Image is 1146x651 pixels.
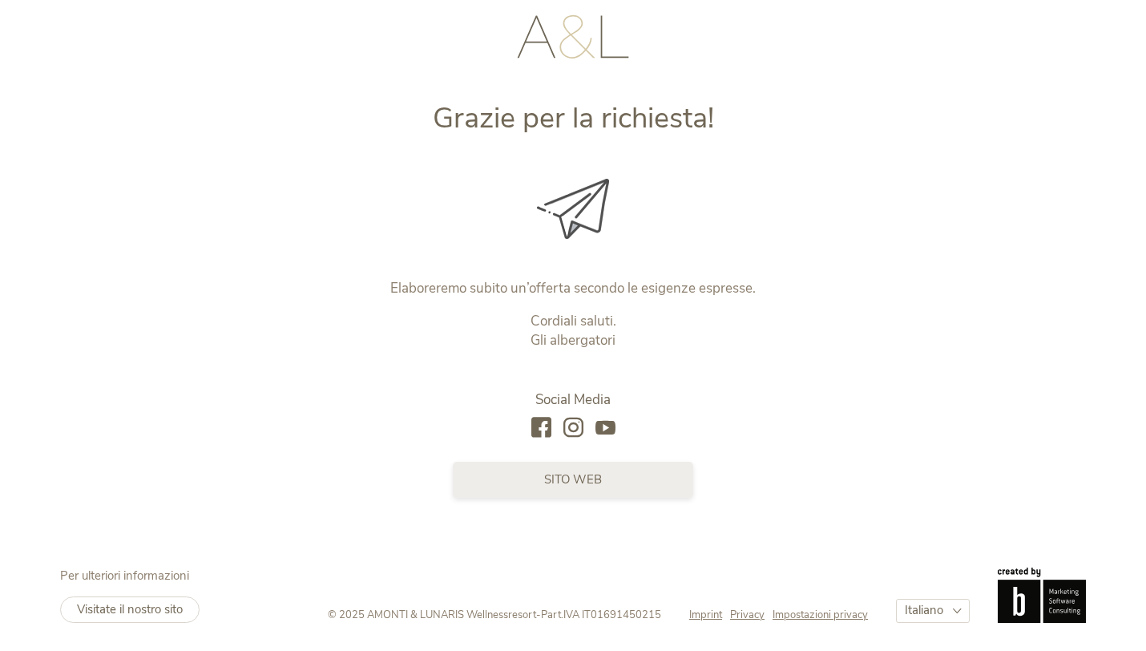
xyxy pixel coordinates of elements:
img: Brandnamic GmbH | Leading Hospitality Solutions [998,568,1086,622]
a: sito web [453,462,693,498]
span: sito web [544,471,602,488]
span: Imprint [689,608,722,622]
span: Part.IVA IT01691450215 [541,608,661,622]
span: Per ulteriori informazioni [60,568,189,584]
p: Elaboreremo subito un’offerta secondo le esigenze espresse. [239,279,908,298]
span: Grazie per la richiesta! [433,99,714,138]
p: Cordiali saluti. Gli albergatori [239,312,908,350]
span: Social Media [535,390,611,409]
a: instagram [563,418,583,439]
a: youtube [595,418,615,439]
a: Visitate il nostro sito [60,596,200,623]
span: © 2025 AMONTI & LUNARIS Wellnessresort [328,608,536,622]
img: Grazie per la richiesta! [537,179,609,239]
span: Visitate il nostro sito [77,601,183,617]
a: Privacy [730,608,773,622]
a: facebook [531,418,551,439]
span: - [536,608,541,622]
span: Privacy [730,608,765,622]
a: Impostazioni privacy [773,608,868,622]
a: Imprint [689,608,730,622]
